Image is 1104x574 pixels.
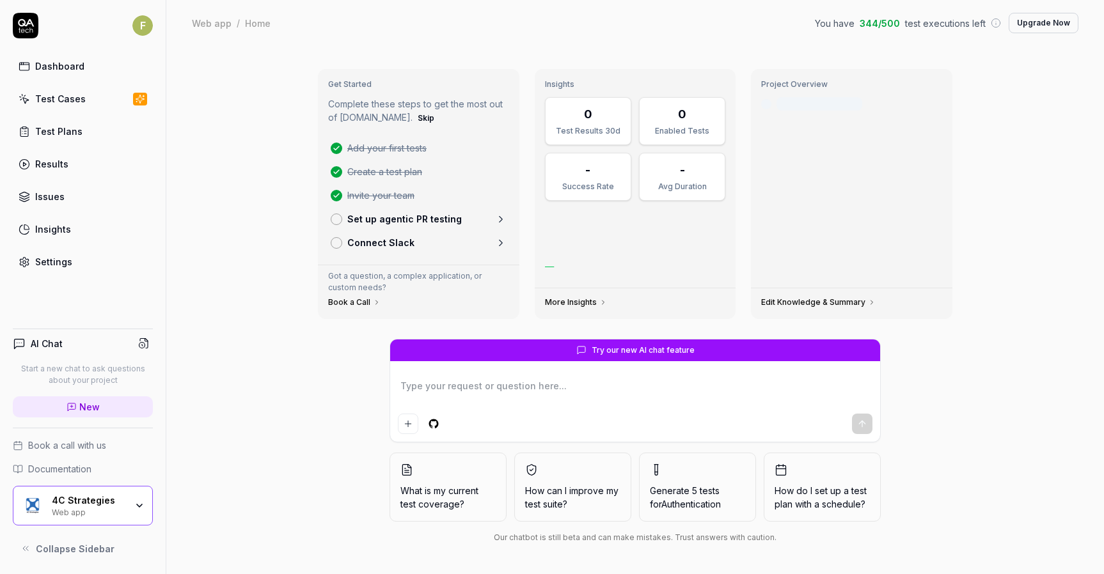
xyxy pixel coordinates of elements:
[35,59,84,73] div: Dashboard
[647,181,717,192] div: Avg Duration
[415,111,437,126] button: Skip
[35,125,83,138] div: Test Plans
[775,484,870,511] span: How do I set up a test plan with a schedule?
[390,532,881,543] div: Our chatbot is still beta and can make mistakes. Trust answers with caution.
[545,297,607,307] a: More Insights
[639,453,756,522] button: Generate 5 tests forAuthentication
[764,453,881,522] button: How do I set up a test plan with a schedule?
[245,17,271,29] div: Home
[31,337,63,350] h4: AI Chat
[525,484,620,511] span: How can I improve my test suite?
[545,79,726,89] h3: Insights
[860,17,900,30] span: 344 / 500
[13,151,153,176] a: Results
[585,161,590,178] div: -
[13,536,153,561] button: Collapse Sidebar
[132,13,153,38] button: F
[328,97,509,126] p: Complete these steps to get the most out of [DOMAIN_NAME].
[35,255,72,268] div: Settings
[761,79,942,89] h3: Project Overview
[592,345,695,356] span: Try our new AI chat feature
[328,79,509,89] h3: Get Started
[13,119,153,144] a: Test Plans
[13,363,153,386] p: Start a new chat to ask questions about your project
[514,453,631,522] button: How can I improve my test suite?
[328,270,509,293] p: Got a question, a complex application, or custom needs?
[13,86,153,111] a: Test Cases
[13,462,153,476] a: Documentation
[553,125,623,137] div: Test Results 30d
[21,494,44,517] img: 4C Strategies Logo
[398,414,418,434] button: Add attachment
[390,453,507,522] button: What is my current test coverage?
[328,297,381,307] a: Book a Call
[347,236,414,249] p: Connect Slack
[35,222,71,236] div: Insights
[553,181,623,192] div: Success Rate
[79,400,100,414] span: New
[237,17,240,29] div: /
[347,212,462,226] p: Set up agentic PR testing
[761,297,876,307] a: Edit Knowledge & Summary
[13,54,153,79] a: Dashboard
[13,438,153,452] a: Book a call with us
[132,15,153,36] span: F
[35,157,68,171] div: Results
[647,125,717,137] div: Enabled Tests
[400,484,496,511] span: What is my current test coverage?
[28,462,91,476] span: Documentation
[326,231,512,254] a: Connect Slack
[1009,13,1078,33] button: Upgrade Now
[35,92,86,105] div: Test Cases
[36,542,114,555] span: Collapse Sidebar
[13,396,153,417] a: New
[192,17,232,29] div: Web app
[52,506,126,516] div: Web app
[680,161,685,178] div: -
[35,190,65,203] div: Issues
[13,184,153,209] a: Issues
[13,217,153,242] a: Insights
[815,17,855,30] span: You have
[650,485,721,509] span: Generate 5 tests for Authentication
[13,486,153,525] button: 4C Strategies Logo4C StrategiesWeb app
[326,207,512,231] a: Set up agentic PR testing
[584,105,592,123] div: 0
[777,97,862,111] div: Last crawled [DATE]
[52,495,126,506] div: 4C Strategies
[28,438,106,452] span: Book a call with us
[678,105,686,123] div: 0
[13,249,153,274] a: Settings
[905,17,986,30] span: test executions left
